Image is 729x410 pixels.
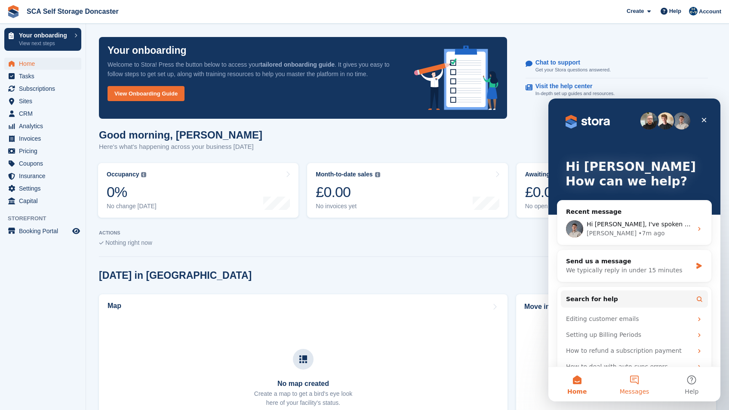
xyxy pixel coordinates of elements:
span: Insurance [19,170,71,182]
div: Send us a message [18,158,144,167]
div: Send us a messageWe typically reply in under 15 minutes [9,151,163,184]
a: menu [4,225,81,237]
span: Help [669,7,681,15]
a: menu [4,83,81,95]
div: Occupancy [107,171,139,178]
p: In-depth set up guides and resources. [535,90,615,97]
div: [PERSON_NAME] [38,130,88,139]
div: We typically reply in under 15 minutes [18,167,144,176]
span: Nothing right now [105,239,152,246]
h2: Move ins / outs [524,302,708,312]
p: Get your Stora questions answered. [535,66,611,74]
button: Messages [57,268,114,303]
a: Awaiting payment £0.00 No open invoices [517,163,717,218]
div: Setting up Billing Periods [12,228,160,244]
a: menu [4,170,81,182]
h2: [DATE] in [GEOGRAPHIC_DATA] [99,270,252,281]
div: How to deal with auto-sync errors [18,264,144,273]
div: How to refund a subscription payment [18,248,144,257]
h1: Good morning, [PERSON_NAME] [99,129,262,141]
a: menu [4,58,81,70]
p: Chat to support [535,59,604,66]
strong: tailored onboarding guide [260,61,335,68]
span: Sites [19,95,71,107]
a: menu [4,182,81,194]
a: menu [4,95,81,107]
span: Analytics [19,120,71,132]
div: No change [DATE] [107,203,157,210]
div: No invoices yet [316,203,380,210]
span: Home [19,290,38,296]
a: SCA Self Storage Doncaster [23,4,122,18]
p: ACTIONS [99,230,716,236]
img: stora-icon-8386f47178a22dfd0bd8f6a31ec36ba5ce8667c1dd55bd0f319d3a0aa187defe.svg [7,5,20,18]
span: Create [627,7,644,15]
span: Storefront [8,214,86,223]
img: blank_slate_check_icon-ba018cac091ee9be17c0a81a6c232d5eb81de652e7a59be601be346b1b6ddf79.svg [99,241,104,245]
a: Occupancy 0% No change [DATE] [98,163,298,218]
span: Messages [71,290,101,296]
span: Subscriptions [19,83,71,95]
span: Help [136,290,150,296]
a: View Onboarding Guide [108,86,185,101]
span: Invoices [19,133,71,145]
div: Editing customer emails [18,216,144,225]
p: Your onboarding [19,32,70,38]
p: Your onboarding [108,46,187,55]
span: Search for help [18,196,70,205]
a: menu [4,195,81,207]
button: Help [115,268,172,303]
div: Setting up Billing Periods [18,232,144,241]
span: Capital [19,195,71,207]
p: View next steps [19,40,70,47]
button: Search for help [12,192,160,209]
span: Booking Portal [19,225,71,237]
a: menu [4,70,81,82]
div: Month-to-date sales [316,171,372,178]
div: £0.00 [316,183,380,201]
iframe: Intercom live chat [548,99,720,401]
span: Home [19,58,71,70]
span: Coupons [19,157,71,170]
img: map-icn-33ee37083ee616e46c38cad1a60f524a97daa1e2b2c8c0bc3eb3415660979fc1.svg [299,355,307,363]
div: How to refund a subscription payment [12,244,160,260]
span: Account [699,7,721,16]
p: Create a map to get a bird's eye look here of your facility's status. [254,389,352,407]
div: 0% [107,183,157,201]
span: Tasks [19,70,71,82]
img: icon-info-grey-7440780725fd019a000dd9b08b2336e03edf1995a4989e88bcd33f0948082b44.svg [375,172,380,177]
img: onboarding-info-6c161a55d2c0e0a8cae90662b2fe09162a5109e8cc188191df67fb4f79e88e88.svg [414,46,498,110]
a: Chat to support Get your Stora questions answered. [526,55,708,78]
h3: No map created [254,380,352,388]
div: £0.00 [525,183,584,201]
h2: Map [108,302,121,310]
a: Month-to-date sales £0.00 No invoices yet [307,163,508,218]
a: Your onboarding View next steps [4,28,81,51]
div: Awaiting payment [525,171,577,178]
a: menu [4,120,81,132]
div: No open invoices [525,203,584,210]
p: Visit the help center [535,83,608,90]
a: menu [4,108,81,120]
span: Pricing [19,145,71,157]
p: Welcome to Stora! Press the button below to access your . It gives you easy to follow steps to ge... [108,60,400,79]
a: Visit the help center In-depth set up guides and resources. [526,78,708,102]
div: Editing customer emails [12,213,160,228]
a: menu [4,133,81,145]
a: menu [4,157,81,170]
div: Close [148,14,163,29]
img: icon-info-grey-7440780725fd019a000dd9b08b2336e03edf1995a4989e88bcd33f0948082b44.svg [141,172,146,177]
img: Sam Chapman [689,7,698,15]
div: How to deal with auto-sync errors [12,260,160,276]
span: Settings [19,182,71,194]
